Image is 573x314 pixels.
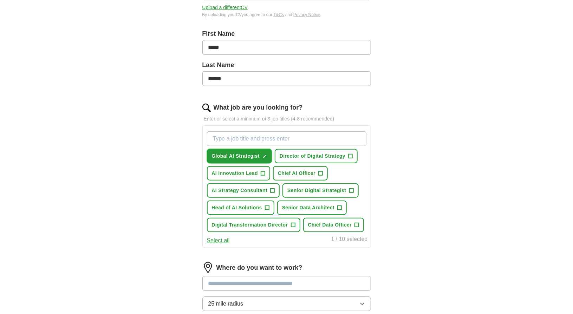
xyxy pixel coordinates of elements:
[303,218,364,232] button: Chief Data Officer
[202,29,371,39] label: First Name
[207,131,366,146] input: Type a job title and press enter
[308,221,352,229] span: Chief Data Officer
[262,154,267,159] span: ✓
[212,204,262,211] span: Head of AI Solutions
[207,183,280,198] button: AI Strategy Consultant
[208,300,243,308] span: 25 mile radius
[202,4,248,11] button: Upload a differentCV
[280,152,345,160] span: Director of Digital Strategy
[212,152,260,160] span: Global AI Strategist
[202,12,371,18] div: By uploading your CV you agree to our and .
[273,166,328,181] button: Chief AI Officer
[207,201,274,215] button: Head of AI Solutions
[212,170,258,177] span: AI Innovation Lead
[202,115,371,123] p: Enter or select a minimum of 3 job titles (4-8 recommended)
[202,104,211,112] img: search.png
[278,170,315,177] span: Chief AI Officer
[214,103,303,112] label: What job are you looking for?
[212,187,268,194] span: AI Strategy Consultant
[212,221,288,229] span: Digital Transformation Director
[282,204,334,211] span: Senior Data Architect
[293,12,320,17] a: Privacy Notice
[273,12,284,17] a: T&Cs
[275,149,358,163] button: Director of Digital Strategy
[202,60,371,70] label: Last Name
[277,201,347,215] button: Senior Data Architect
[207,149,272,163] button: Global AI Strategist✓
[287,187,346,194] span: Senior Digital Strategist
[207,166,271,181] button: AI Innovation Lead
[202,262,214,273] img: location.png
[202,296,371,311] button: 25 mile radius
[331,235,367,245] div: 1 / 10 selected
[207,236,230,245] button: Select all
[216,263,302,273] label: Where do you want to work?
[207,218,300,232] button: Digital Transformation Director
[282,183,358,198] button: Senior Digital Strategist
